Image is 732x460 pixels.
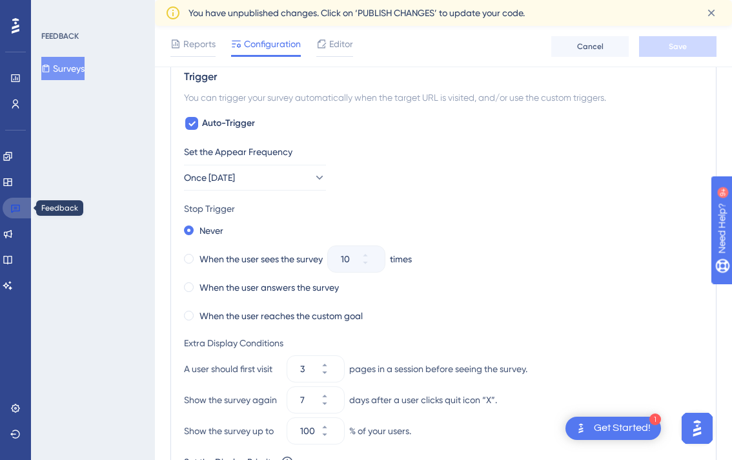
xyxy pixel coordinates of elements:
[183,36,216,52] span: Reports
[184,361,282,377] div: A user should first visit
[594,421,651,435] div: Get Started!
[390,251,412,267] div: times
[678,409,717,448] iframe: UserGuiding AI Assistant Launcher
[30,3,81,19] span: Need Help?
[202,116,255,131] span: Auto-Trigger
[349,361,527,377] div: pages in a session before seeing the survey.
[349,423,411,439] div: % of your users.
[199,251,323,267] label: When the user sees the survey
[188,5,525,21] span: You have unpublished changes. Click on ‘PUBLISH CHANGES’ to update your code.
[649,413,661,425] div: 1
[184,69,703,85] div: Trigger
[184,392,282,408] div: Show the survey again
[184,170,235,185] span: Once [DATE]
[199,223,223,238] label: Never
[41,31,79,41] div: FEEDBACK
[41,57,85,80] button: Surveys
[88,6,96,17] div: 9+
[329,36,353,52] span: Editor
[199,308,363,324] label: When the user reaches the custom goal
[199,280,339,295] label: When the user answers the survey
[639,36,717,57] button: Save
[349,392,497,408] div: days after a user clicks quit icon “X”.
[577,41,604,52] span: Cancel
[184,90,703,105] div: You can trigger your survey automatically when the target URL is visited, and/or use the custom t...
[551,36,629,57] button: Cancel
[184,201,703,216] div: Stop Trigger
[184,165,326,191] button: Once [DATE]
[184,144,703,160] div: Set the Appear Frequency
[565,417,661,440] div: Open Get Started! checklist, remaining modules: 1
[184,335,703,351] div: Extra Display Conditions
[669,41,687,52] span: Save
[184,423,282,439] div: Show the survey up to
[573,421,589,436] img: launcher-image-alternative-text
[244,36,301,52] span: Configuration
